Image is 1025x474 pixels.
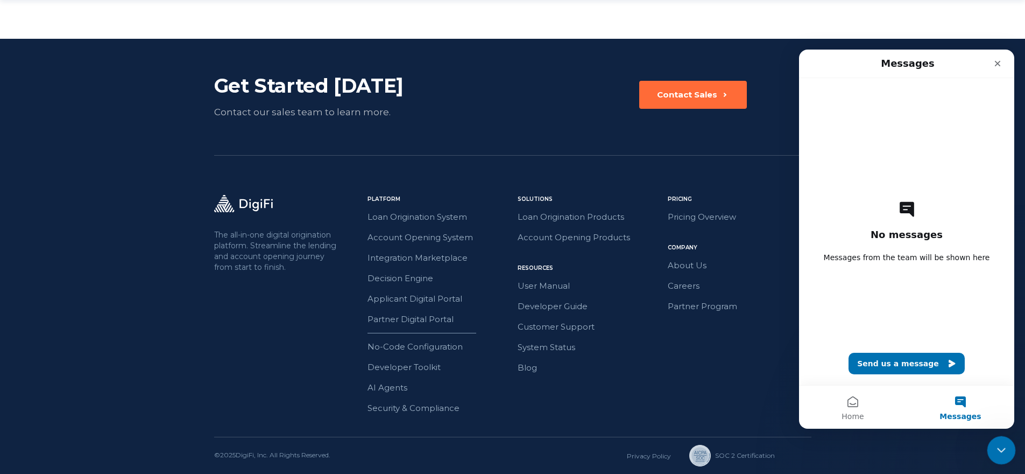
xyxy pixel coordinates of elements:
[367,401,511,415] a: Security & Compliance
[367,251,511,265] a: Integration Marketplace
[214,450,330,461] div: © 2025 DigiFi, Inc. All Rights Reserved.
[518,279,661,293] a: User Manual
[987,436,1016,465] iframe: Intercom live chat
[668,279,811,293] a: Careers
[367,312,511,326] a: Partner Digital Portal
[518,299,661,313] a: Developer Guide
[518,195,661,204] div: Solutions
[518,264,661,273] div: Resources
[668,195,811,204] div: Pricing
[367,271,511,285] a: Decision Engine
[657,89,717,100] div: Contact Sales
[627,452,671,460] a: Privacy Policy
[639,81,747,109] button: Contact Sales
[518,361,661,375] a: Blog
[715,451,775,461] div: SOC 2 Сertification
[518,340,661,354] a: System Status
[367,360,511,374] a: Developer Toolkit
[367,195,511,204] div: Platform
[367,210,511,224] a: Loan Origination System
[518,231,661,245] a: Account Opening Products
[367,231,511,245] a: Account Opening System
[668,210,811,224] a: Pricing Overview
[367,292,511,306] a: Applicant Digital Portal
[214,104,454,120] div: Contact our sales team to learn more.
[668,259,811,273] a: About Us
[214,229,339,273] p: The all-in-one digital origination platform. Streamline the lending and account opening journey f...
[689,445,761,466] a: SOC 2 Сertification
[668,243,811,252] div: Company
[367,340,511,354] a: No-Code Configuration
[518,210,661,224] a: Loan Origination Products
[214,73,454,98] div: Get Started [DATE]
[639,81,747,120] a: Contact Sales
[367,381,511,395] a: AI Agents
[518,320,661,334] a: Customer Support
[668,299,811,313] a: Partner Program
[799,50,1014,429] iframe: To enrich screen reader interactions, please activate Accessibility in Grammarly extension settings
